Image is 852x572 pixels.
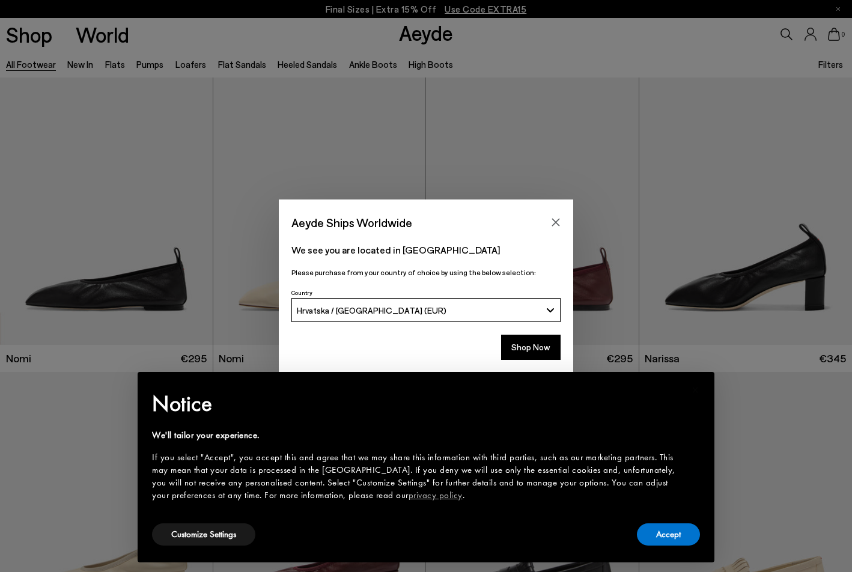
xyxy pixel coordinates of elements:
p: We see you are located in [GEOGRAPHIC_DATA] [291,243,561,257]
span: × [692,380,699,399]
span: Aeyde Ships Worldwide [291,212,412,233]
a: privacy policy [409,489,463,501]
button: Accept [637,523,700,546]
p: Please purchase from your country of choice by using the below selection: [291,267,561,278]
span: Hrvatska / [GEOGRAPHIC_DATA] (EUR) [297,305,446,315]
button: Close this notice [681,376,710,404]
div: We'll tailor your experience. [152,429,681,442]
button: Customize Settings [152,523,255,546]
button: Close [547,213,565,231]
div: If you select "Accept", you accept this and agree that we may share this information with third p... [152,451,681,502]
h2: Notice [152,388,681,419]
button: Shop Now [501,335,561,360]
span: Country [291,289,312,296]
